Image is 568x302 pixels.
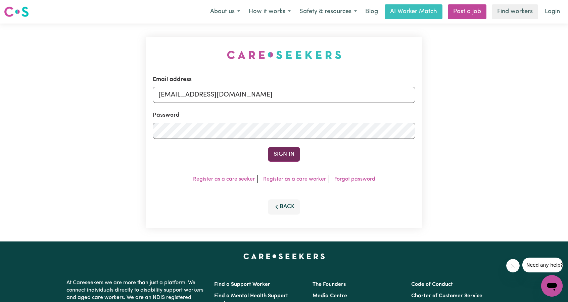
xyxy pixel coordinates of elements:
[4,5,41,10] span: Need any help?
[268,147,300,162] button: Sign In
[268,199,300,214] button: Back
[193,177,255,182] a: Register as a care seeker
[385,4,442,19] a: AI Worker Match
[4,6,29,18] img: Careseekers logo
[263,177,326,182] a: Register as a care worker
[4,4,29,20] a: Careseekers logo
[153,75,192,84] label: Email address
[153,87,415,103] input: Email address
[411,293,482,299] a: Charter of Customer Service
[313,293,347,299] a: Media Centre
[522,258,563,272] iframe: Message from company
[313,282,346,287] a: The Founders
[506,259,520,272] iframe: Close message
[448,4,486,19] a: Post a job
[244,5,295,19] button: How it works
[206,5,244,19] button: About us
[295,5,361,19] button: Safety & resources
[541,275,563,297] iframe: Button to launch messaging window
[411,282,453,287] a: Code of Conduct
[243,254,325,259] a: Careseekers home page
[492,4,538,19] a: Find workers
[541,4,564,19] a: Login
[334,177,375,182] a: Forgot password
[361,4,382,19] a: Blog
[153,111,180,120] label: Password
[214,282,270,287] a: Find a Support Worker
